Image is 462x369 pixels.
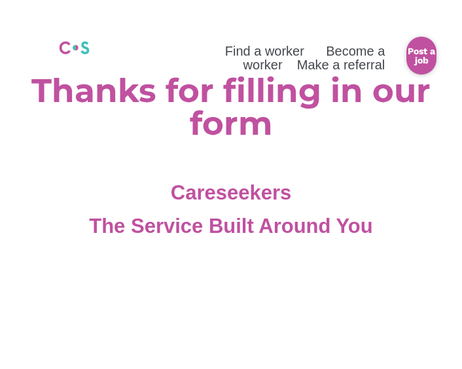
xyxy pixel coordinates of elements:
span: Careseekers The Service Built Around You [89,181,373,237]
a: Make a referral [297,58,385,72]
b: Post a job [408,46,435,65]
b: Thanks for filling in our form [31,71,440,143]
a: Become a worker [243,44,389,72]
a: Post a job [406,37,436,75]
a: Find a worker [225,44,304,58]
